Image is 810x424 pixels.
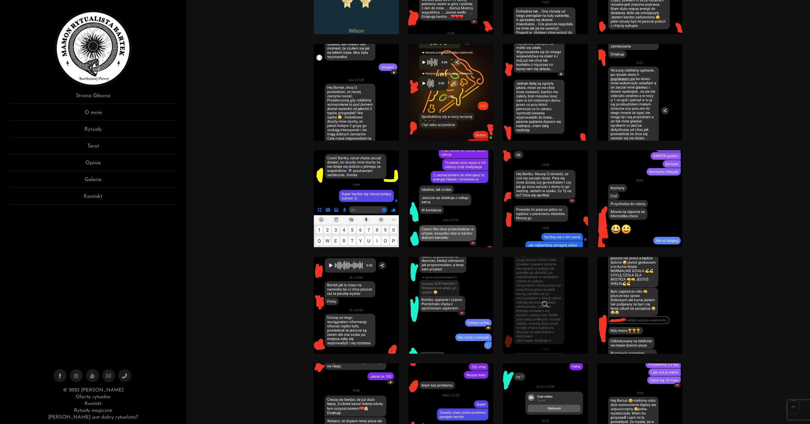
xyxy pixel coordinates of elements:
[85,401,101,406] a: Kontakt
[54,10,132,87] img: Rytualista Bartek
[10,176,176,188] a: Galeria
[10,109,176,121] a: O mnie
[10,193,176,205] a: Kontakt
[74,408,112,413] a: Rytuały magiczne
[76,395,111,399] a: Oferta rytuałów
[10,142,176,154] a: Tarot
[10,92,176,104] a: Strona Główna
[10,126,176,137] a: Rytuały
[48,415,138,420] a: [PERSON_NAME] jest dobry rytualista?
[10,159,176,171] a: Opinie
